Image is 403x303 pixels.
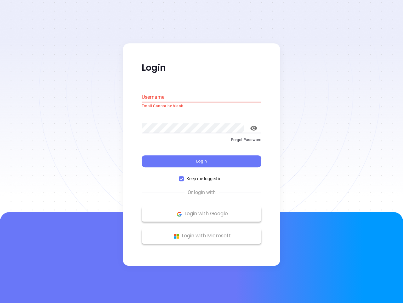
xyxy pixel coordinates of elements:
a: Forgot Password [142,137,261,148]
p: Forgot Password [142,137,261,143]
img: Microsoft Logo [173,232,180,240]
p: Login with Microsoft [145,231,258,241]
span: Keep me logged in [184,175,224,182]
p: Email Cannot be blank [142,103,261,110]
button: Microsoft Logo Login with Microsoft [142,228,261,244]
p: Login [142,62,261,74]
p: Login with Google [145,209,258,219]
button: Login [142,156,261,168]
button: Google Logo Login with Google [142,206,261,222]
button: toggle password visibility [246,121,261,136]
span: Or login with [184,189,219,197]
img: Google Logo [175,210,183,218]
span: Login [196,159,207,164]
